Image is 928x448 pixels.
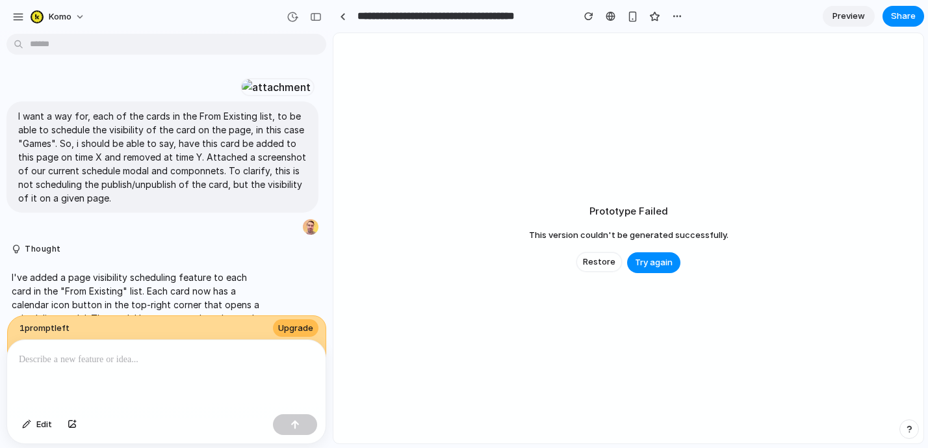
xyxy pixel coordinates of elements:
span: 1 prompt left [19,322,70,335]
button: Try again [627,252,680,273]
button: Edit [16,414,58,435]
span: Try again [635,256,673,269]
span: Restore [583,256,615,269]
p: I want a way for, each of the cards in the From Existing list, to be able to schedule the visibil... [18,109,307,205]
button: Share [883,6,924,27]
button: komo [25,7,92,27]
p: I've added a page visibility scheduling feature to each card in the "From Existing" list. Each ca... [12,270,261,407]
a: Preview [823,6,875,27]
span: Edit [36,418,52,431]
h2: Prototype Failed [589,204,668,219]
span: Preview [832,10,865,23]
span: komo [49,10,71,23]
span: Upgrade [278,322,313,335]
span: Share [891,10,916,23]
span: This version couldn't be generated successfully. [529,229,728,242]
button: Restore [576,252,622,272]
button: Upgrade [273,319,318,337]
